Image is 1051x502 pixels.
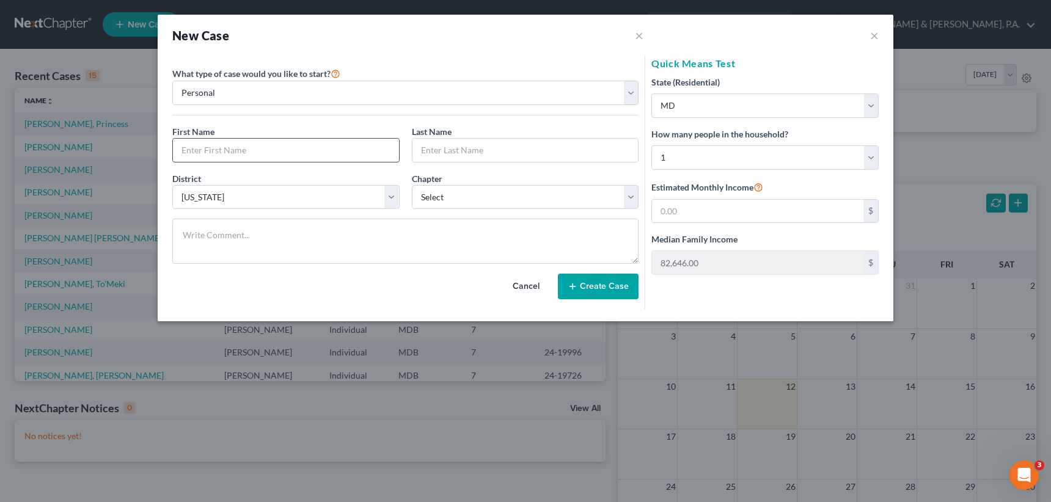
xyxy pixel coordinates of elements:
span: Chapter [412,173,442,184]
label: How many people in the household? [651,128,788,140]
button: Create Case [558,274,639,299]
iframe: Intercom live chat [1009,460,1039,490]
label: Estimated Monthly Income [651,180,763,194]
button: × [635,27,643,44]
span: 3 [1035,460,1044,470]
h5: Quick Means Test [651,56,879,71]
label: Median Family Income [651,233,738,246]
strong: New Case [172,28,229,43]
button: Cancel [499,274,553,299]
input: 0.00 [652,251,863,274]
span: State (Residential) [651,77,720,87]
input: Enter Last Name [412,139,639,162]
input: Enter First Name [173,139,399,162]
div: $ [863,251,878,274]
input: 0.00 [652,200,863,223]
span: Last Name [412,126,452,137]
span: District [172,173,201,184]
span: First Name [172,126,214,137]
div: $ [863,200,878,223]
button: × [870,28,879,43]
label: What type of case would you like to start? [172,66,340,81]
